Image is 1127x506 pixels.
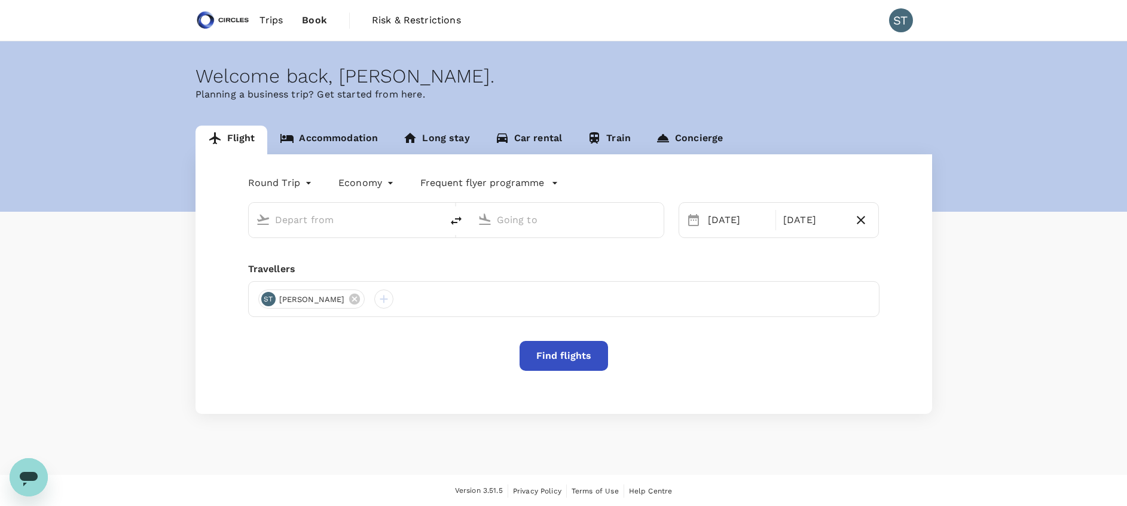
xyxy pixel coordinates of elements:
p: Planning a business trip? Get started from here. [196,87,932,102]
a: Terms of Use [572,484,619,498]
button: Frequent flyer programme [420,176,558,190]
a: Privacy Policy [513,484,561,498]
div: Economy [338,173,396,193]
button: Find flights [520,341,608,371]
div: Travellers [248,262,879,276]
span: Privacy Policy [513,487,561,495]
div: [DATE] [778,208,848,232]
input: Going to [497,211,639,229]
iframe: Button to launch messaging window [10,458,48,496]
div: Welcome back , [PERSON_NAME] . [196,65,932,87]
button: Open [655,218,658,221]
button: Open [433,218,436,221]
a: Accommodation [267,126,390,154]
div: Round Trip [248,173,315,193]
span: Terms of Use [572,487,619,495]
a: Train [575,126,643,154]
span: Trips [259,13,283,28]
span: Book [302,13,327,28]
a: Concierge [643,126,735,154]
div: ST [261,292,276,306]
a: Help Centre [629,484,673,498]
div: [DATE] [703,208,773,232]
img: Circles [196,7,251,33]
span: Version 3.51.5 [455,485,503,497]
span: [PERSON_NAME] [272,294,352,306]
p: Frequent flyer programme [420,176,544,190]
a: Flight [196,126,268,154]
span: Help Centre [629,487,673,495]
div: ST [889,8,913,32]
div: ST[PERSON_NAME] [258,289,365,309]
a: Car rental [482,126,575,154]
span: Risk & Restrictions [372,13,461,28]
a: Long stay [390,126,482,154]
input: Depart from [275,211,417,229]
button: delete [442,206,471,235]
